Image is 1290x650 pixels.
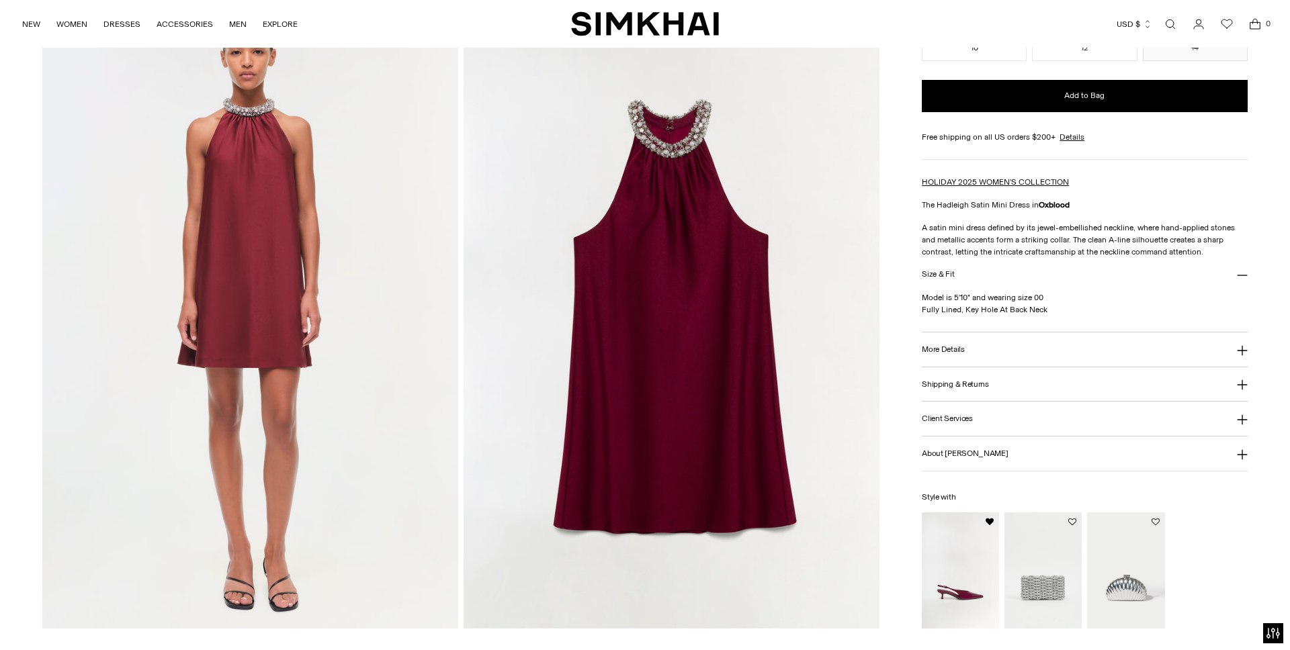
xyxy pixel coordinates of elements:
[1064,90,1105,101] span: Add to Bag
[1157,11,1184,38] a: Open search modal
[922,493,1247,502] h6: Style with
[157,9,213,39] a: ACCESSORIES
[22,9,40,39] a: NEW
[229,9,247,39] a: MEN
[1004,512,1082,629] img: Morgan Woven Rhinestone Clutch
[1242,11,1268,38] a: Open cart modal
[922,292,1247,316] p: Model is 5'10" and wearing size 00 Fully Lined, Key Hole At Back Neck
[103,9,140,39] a: DRESSES
[571,11,719,37] a: SIMKHAI
[11,599,135,639] iframe: Sign Up via Text for Offers
[56,9,87,39] a: WOMEN
[1087,512,1164,629] img: Monet Clutch
[1039,200,1070,210] strong: Oxblood
[922,199,1247,211] p: The Hadleigh Satin Mini Dress in
[922,367,1247,402] button: Shipping & Returns
[922,131,1247,143] div: Free shipping on all US orders $200+
[922,436,1247,471] button: About [PERSON_NAME]
[1213,11,1240,38] a: Wishlist
[922,449,1008,458] h3: About [PERSON_NAME]
[1185,11,1212,38] a: Go to the account page
[1262,17,1274,30] span: 0
[263,9,298,39] a: EXPLORE
[42,5,458,629] img: Hadleigh Satin Mini Dress
[922,333,1247,367] button: More Details
[922,222,1247,258] p: A satin mini dress defined by its jewel-embellished neckline, where hand-applied stones and metal...
[922,80,1247,112] button: Add to Bag
[922,177,1069,187] a: HOLIDAY 2025 WOMEN'S COLLECTION
[464,5,879,629] img: Hadleigh Satin Mini Dress
[922,271,954,279] h3: Size & Fit
[922,345,964,354] h3: More Details
[1117,9,1152,39] button: USD $
[922,402,1247,436] button: Client Services
[986,518,994,526] button: Added to Wishlist
[922,415,973,424] h3: Client Services
[922,512,999,629] img: Sylvie Slingback Kitten Heel
[922,258,1247,292] button: Size & Fit
[1152,518,1160,526] button: Add to Wishlist
[1060,131,1084,143] a: Details
[922,380,989,389] h3: Shipping & Returns
[1068,518,1076,526] button: Add to Wishlist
